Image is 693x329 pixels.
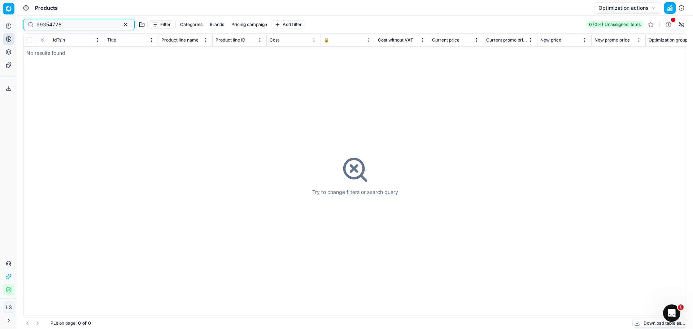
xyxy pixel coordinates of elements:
[207,20,227,29] button: Brands
[36,21,115,28] input: Search by SKU or title
[161,37,199,43] span: Product line name
[324,37,329,43] span: 🔒
[78,320,81,326] strong: 0
[678,304,684,310] span: 1
[107,37,116,43] span: Title
[177,20,205,29] button: Categories
[663,304,680,322] iframe: Intercom live chat
[270,37,279,43] span: Cost
[51,320,77,326] span: PLs on page :
[228,20,270,29] button: Pricing campaign
[149,20,174,29] button: Filter
[215,37,245,43] span: Product line ID
[3,302,14,313] button: LS
[312,189,398,196] div: Try to change filters or search query
[35,4,58,12] nav: breadcrumb
[271,20,305,29] button: Add filter
[33,319,42,328] button: Go to next page
[594,2,661,14] button: Optimization actions
[53,37,65,43] span: idTsin
[82,320,87,326] strong: of
[594,37,630,43] span: New promo price
[649,37,688,43] span: Optimization group
[605,22,641,27] span: Unassigned items
[35,4,58,12] span: Products
[23,319,42,328] nav: pagination
[586,21,644,28] a: 0 (0%)Unassigned items
[632,319,687,328] button: Download table as...
[540,37,561,43] span: New price
[378,37,413,43] span: Cost without VAT
[486,37,527,43] span: Current promo price
[432,37,459,43] span: Current price
[23,319,32,328] button: Go to previous page
[38,36,47,44] button: Expand all
[88,320,91,326] strong: 0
